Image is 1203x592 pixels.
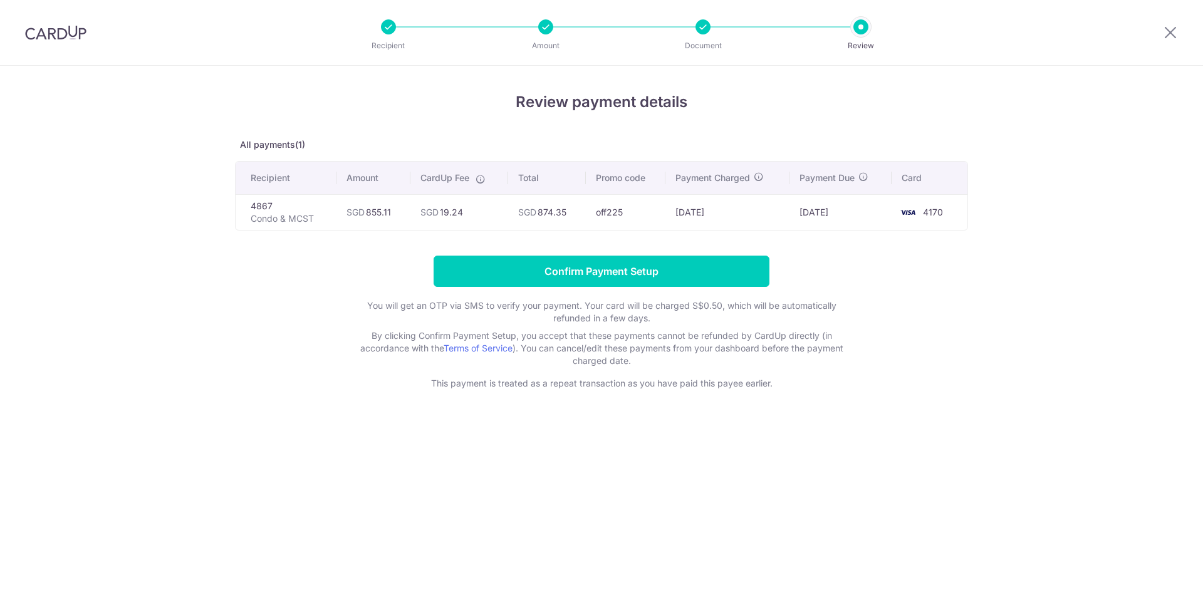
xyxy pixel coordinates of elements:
td: 19.24 [410,194,508,230]
td: 874.35 [508,194,586,230]
p: By clicking Confirm Payment Setup, you accept that these payments cannot be refunded by CardUp di... [351,330,852,367]
th: Recipient [236,162,336,194]
span: Payment Due [799,172,855,184]
td: 4867 [236,194,336,230]
p: Review [815,39,907,52]
iframe: Opens a widget where you can find more information [1123,554,1190,586]
h4: Review payment details [235,91,968,113]
p: Amount [499,39,592,52]
p: This payment is treated as a repeat transaction as you have paid this payee earlier. [351,377,852,390]
img: CardUp [25,25,86,40]
input: Confirm Payment Setup [434,256,769,287]
td: [DATE] [789,194,891,230]
p: Recipient [342,39,435,52]
p: All payments(1) [235,138,968,151]
span: Payment Charged [675,172,750,184]
td: off225 [586,194,665,230]
span: 4170 [923,207,943,217]
img: <span class="translation_missing" title="translation missing: en.account_steps.new_confirm_form.b... [895,205,920,220]
th: Card [892,162,967,194]
th: Total [508,162,586,194]
span: SGD [420,207,439,217]
a: Terms of Service [444,343,513,353]
span: SGD [346,207,365,217]
p: Condo & MCST [251,212,326,225]
span: CardUp Fee [420,172,469,184]
td: [DATE] [665,194,789,230]
td: 855.11 [336,194,410,230]
th: Amount [336,162,410,194]
span: SGD [518,207,536,217]
p: Document [657,39,749,52]
p: You will get an OTP via SMS to verify your payment. Your card will be charged S$0.50, which will ... [351,299,852,325]
th: Promo code [586,162,665,194]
